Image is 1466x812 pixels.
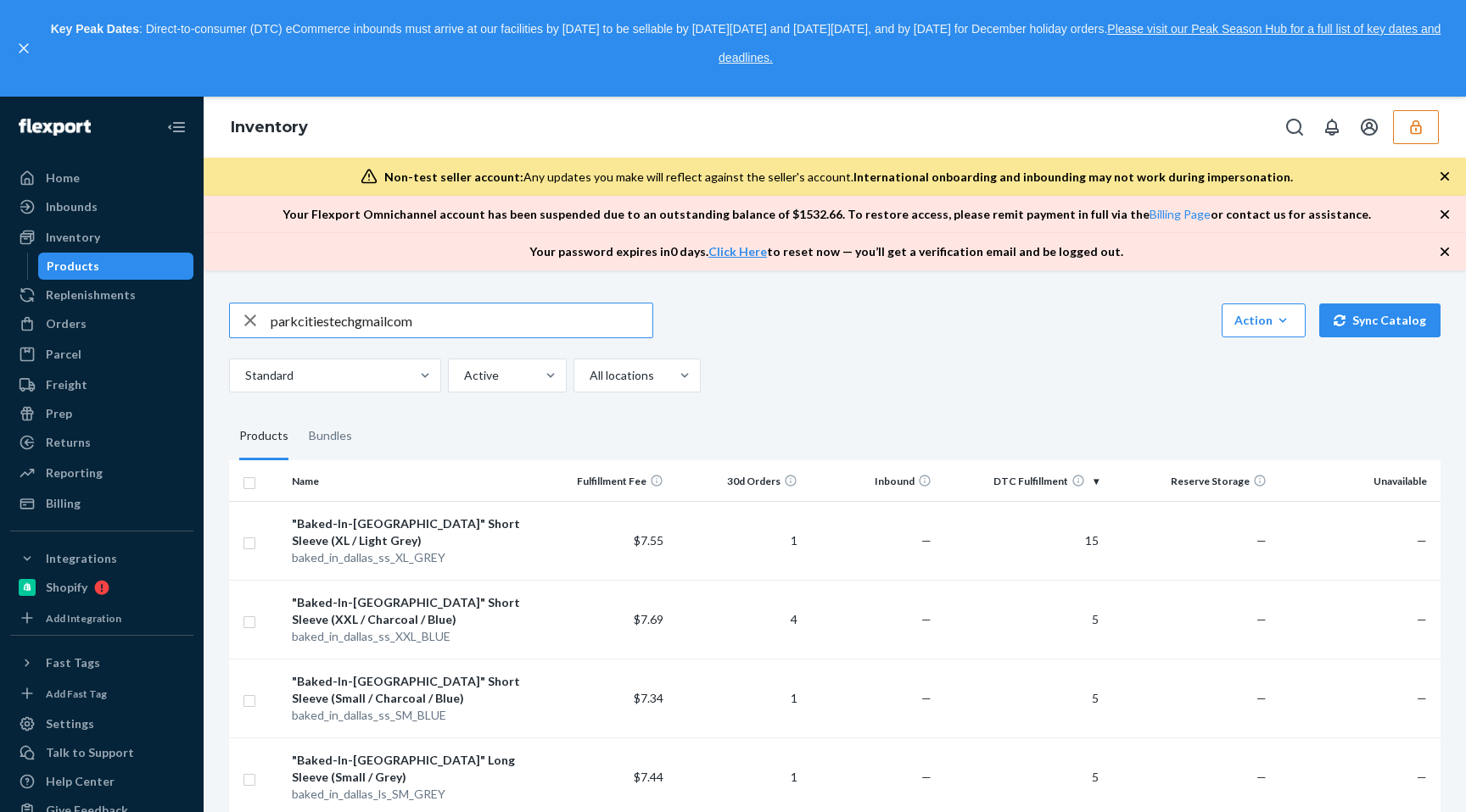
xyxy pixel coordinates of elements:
[938,460,1105,501] th: DTC Fulfillment
[292,752,529,786] div: "Baked-In-[GEOGRAPHIC_DATA]" Long Sleeve (Small / Grey)
[46,744,134,761] div: Talk to Support
[46,654,100,671] div: Fast Tags
[10,608,193,628] a: Add Integration
[283,206,1371,223] p: Your Flexport Omnichannel account has been suspended due to an outstanding balance of $ 1532.66 ....
[46,346,81,363] div: Parcel
[462,367,464,384] input: Active
[46,434,91,451] div: Returns
[10,193,193,220] a: Inbounds
[10,649,193,676] button: Fast Tags
[46,464,103,481] div: Reporting
[292,707,529,724] div: baked_in_dallas_ss_SM_BLUE
[46,773,115,790] div: Help Center
[51,22,139,36] strong: Key Peak Dates
[1222,303,1306,337] button: Action
[853,170,1293,184] span: International onboarding and inbounding may not work during impersonation.
[231,118,308,136] a: Inventory
[217,103,322,153] ol: breadcrumbs
[384,170,523,184] span: Non-test seller account:
[634,533,663,548] span: $7.55
[921,533,932,548] span: —
[10,341,193,368] a: Parcel
[10,400,193,427] a: Prep
[309,413,352,460] div: Bundles
[10,545,193,572] button: Integrations
[804,460,938,501] th: Inbound
[529,243,1123,260] p: Your password expires in 0 days . to reset now — you’ll get a verification email and be logged out.
[921,691,932,705] span: —
[46,376,87,393] div: Freight
[1278,110,1312,144] button: Open Search Box
[1315,110,1349,144] button: Open notifications
[10,224,193,251] a: Inventory
[46,687,107,701] div: Add Fast Tag
[10,710,193,737] a: Settings
[1234,312,1293,329] div: Action
[1256,770,1267,784] span: —
[46,286,136,303] div: Replenishments
[1417,533,1427,548] span: —
[46,495,81,512] div: Billing
[10,371,193,398] a: Freight
[239,413,288,460] div: Products
[46,170,80,186] div: Home
[46,198,98,215] div: Inbounds
[1150,207,1211,221] a: Billing Page
[1417,770,1427,784] span: —
[670,580,804,659] td: 4
[634,612,663,626] span: $7.69
[708,244,767,259] a: Click Here
[10,281,193,309] a: Replenishments
[634,770,663,784] span: $7.44
[938,501,1105,580] td: 15
[46,405,72,422] div: Prep
[536,460,670,501] th: Fulfillment Fee
[670,501,804,580] td: 1
[588,367,590,384] input: All locations
[938,580,1105,659] td: 5
[15,40,32,57] button: close,
[292,673,529,707] div: "Baked-In-[GEOGRAPHIC_DATA]" Short Sleeve (Small / Charcoal / Blue)
[1256,533,1267,548] span: —
[159,110,193,144] button: Close Navigation
[271,303,652,337] input: Search inventory by name or sku
[921,612,932,626] span: —
[292,594,529,628] div: "Baked-In-[GEOGRAPHIC_DATA]" Short Sleeve (XXL / Charcoal / Blue)
[1417,691,1427,705] span: —
[292,628,529,645] div: baked_in_dallas_ss_XXL_BLUE
[1352,110,1386,144] button: Open account menu
[46,550,117,567] div: Integrations
[670,659,804,737] td: 1
[670,460,804,501] th: 30d Orders
[292,515,529,549] div: "Baked-In-[GEOGRAPHIC_DATA]" Short Sleeve (XL / Light Grey)
[719,22,1441,64] a: Please visit our Peak Season Hub for a full list of key dates and deadlines.
[47,258,99,275] div: Products
[46,611,121,626] div: Add Integration
[41,15,1451,72] p: : Direct-to-consumer (DTC) eCommerce inbounds must arrive at our facilities by [DATE] to be sella...
[292,549,529,566] div: baked_in_dallas_ss_XL_GREY
[10,683,193,704] a: Add Fast Tag
[46,579,87,596] div: Shopify
[38,253,194,280] a: Products
[1417,612,1427,626] span: —
[285,460,536,501] th: Name
[1273,460,1441,501] th: Unavailable
[292,786,529,803] div: baked_in_dallas_ls_SM_GREY
[46,715,94,732] div: Settings
[634,691,663,705] span: $7.34
[40,12,75,27] span: Chat
[1319,303,1441,337] button: Sync Catalog
[921,770,932,784] span: —
[10,429,193,456] a: Returns
[10,768,193,795] a: Help Center
[1105,460,1273,501] th: Reserve Storage
[46,229,100,246] div: Inventory
[1256,612,1267,626] span: —
[1256,691,1267,705] span: —
[10,574,193,601] a: Shopify
[46,315,87,332] div: Orders
[938,659,1105,737] td: 5
[10,490,193,517] a: Billing
[10,310,193,337] a: Orders
[10,739,193,766] button: Talk to Support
